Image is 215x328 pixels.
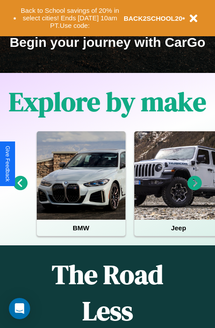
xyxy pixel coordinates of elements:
div: Open Intercom Messenger [9,298,30,319]
h1: Explore by make [9,84,206,120]
div: Give Feedback [4,146,11,182]
b: BACK2SCHOOL20 [124,15,183,22]
button: Back to School savings of 20% in select cities! Ends [DATE] 10am PT.Use code: [16,4,124,32]
h4: BMW [37,220,125,236]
